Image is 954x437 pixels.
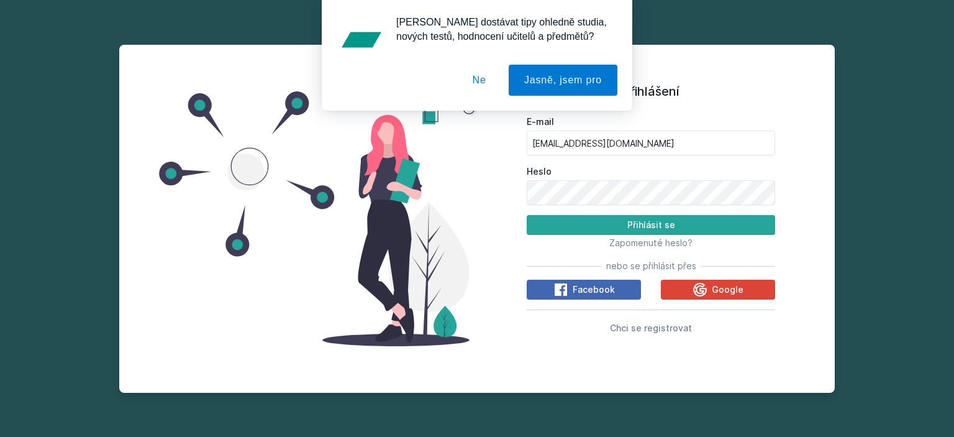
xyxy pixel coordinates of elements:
img: notification icon [337,15,386,65]
button: Ne [457,65,502,96]
button: Facebook [527,280,641,300]
div: [PERSON_NAME] dostávat tipy ohledně studia, nových testů, hodnocení učitelů a předmětů? [386,15,617,44]
span: Facebook [573,283,615,296]
span: nebo se přihlásit přes [606,260,696,272]
input: Tvoje e-mailová adresa [527,131,775,155]
label: Heslo [527,165,775,178]
span: Zapomenuté heslo? [609,237,693,248]
button: Google [661,280,775,300]
span: Chci se registrovat [610,323,692,333]
button: Přihlásit se [527,215,775,235]
span: Google [712,283,743,296]
button: Chci se registrovat [610,320,692,335]
button: Jasně, jsem pro [509,65,617,96]
label: E-mail [527,116,775,128]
